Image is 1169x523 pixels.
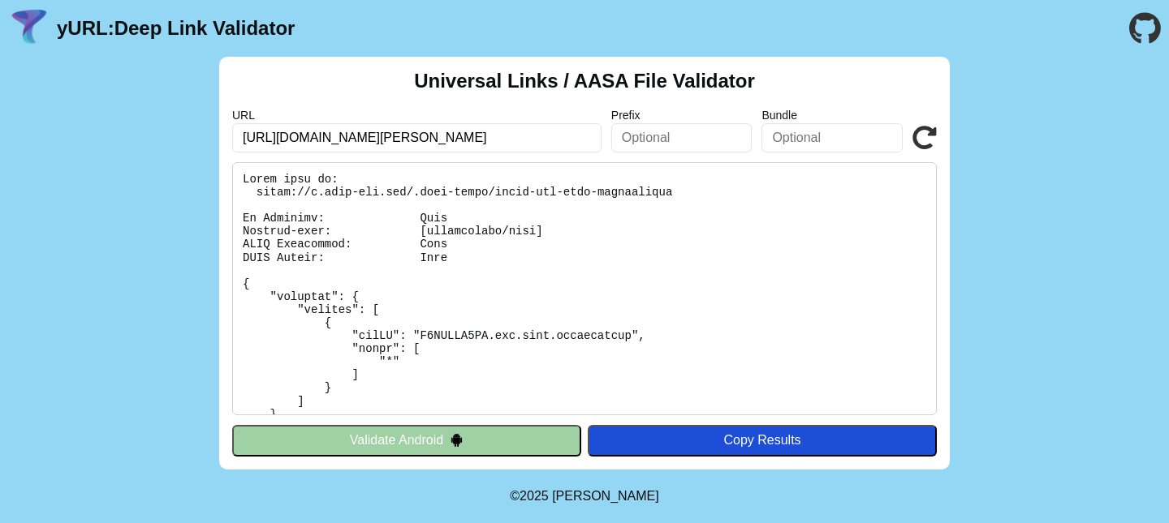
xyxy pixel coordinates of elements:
button: Validate Android [232,425,581,456]
a: yURL:Deep Link Validator [57,17,295,40]
pre: Lorem ipsu do: sitam://c.adip-eli.sed/.doei-tempo/incid-utl-etdo-magnaaliqua En Adminimv: Quis No... [232,162,937,415]
span: 2025 [520,489,549,503]
img: yURL Logo [8,7,50,49]
a: Michael Ibragimchayev's Personal Site [552,489,659,503]
img: droidIcon.svg [450,433,464,447]
label: Prefix [611,109,753,122]
input: Optional [611,123,753,152]
div: Copy Results [596,433,929,448]
input: Optional [761,123,903,152]
button: Copy Results [588,425,937,456]
label: URL [232,109,602,122]
footer: © [510,469,658,523]
h2: Universal Links / AASA File Validator [414,70,755,92]
label: Bundle [761,109,903,122]
input: Required [232,123,602,152]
